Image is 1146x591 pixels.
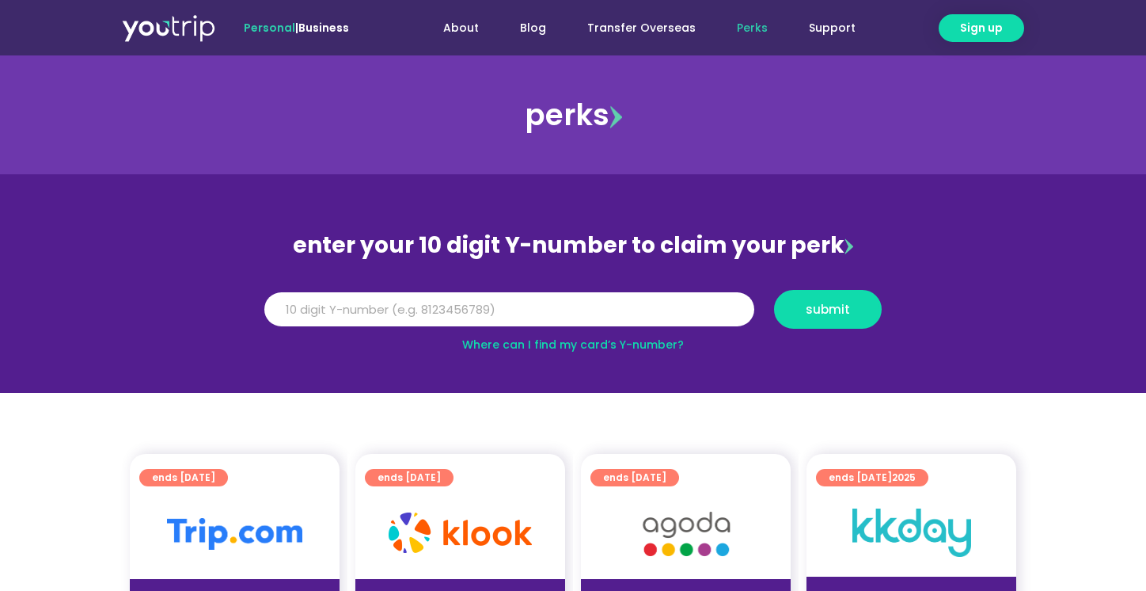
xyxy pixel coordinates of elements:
[462,337,684,353] a: Where can I find my card’s Y-number?
[244,20,349,36] span: |
[806,303,850,315] span: submit
[788,13,876,43] a: Support
[567,13,716,43] a: Transfer Overseas
[892,471,916,484] span: 2025
[603,469,666,486] span: ends [DATE]
[816,469,928,486] a: ends [DATE]2025
[264,290,882,341] form: Y Number
[244,20,295,36] span: Personal
[774,290,882,329] button: submit
[716,13,788,43] a: Perks
[960,20,1003,36] span: Sign up
[152,469,215,486] span: ends [DATE]
[423,13,499,43] a: About
[139,469,228,486] a: ends [DATE]
[365,469,453,486] a: ends [DATE]
[590,469,679,486] a: ends [DATE]
[256,225,890,266] div: enter your 10 digit Y-number to claim your perk
[378,469,441,486] span: ends [DATE]
[392,13,876,43] nav: Menu
[499,13,567,43] a: Blog
[264,292,754,327] input: 10 digit Y-number (e.g. 8123456789)
[939,14,1024,42] a: Sign up
[298,20,349,36] a: Business
[829,469,916,486] span: ends [DATE]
